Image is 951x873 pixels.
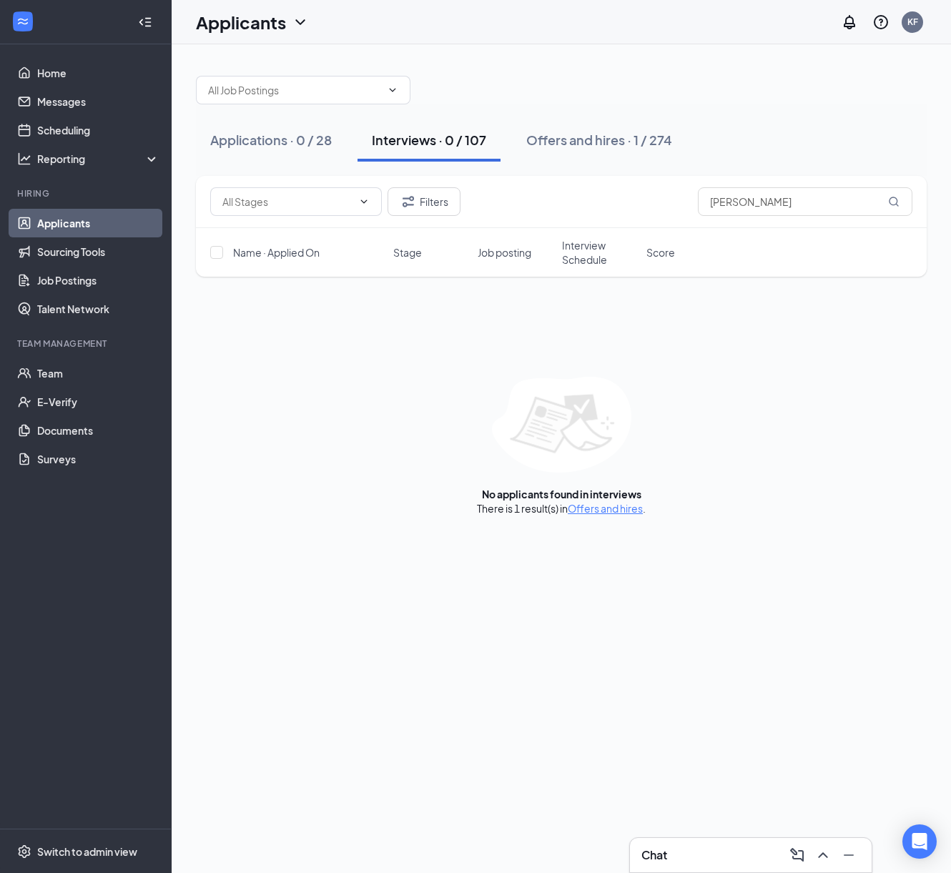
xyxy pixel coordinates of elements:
[492,377,631,473] img: empty-state
[233,245,320,260] span: Name · Applied On
[37,209,159,237] a: Applicants
[907,16,918,28] div: KF
[37,445,159,473] a: Surveys
[37,266,159,295] a: Job Postings
[138,15,152,29] svg: Collapse
[888,196,900,207] svg: MagnifyingGlass
[37,295,159,323] a: Talent Network
[872,14,890,31] svg: QuestionInfo
[37,116,159,144] a: Scheduling
[37,844,137,859] div: Switch to admin view
[196,10,286,34] h1: Applicants
[814,847,832,864] svg: ChevronUp
[37,87,159,116] a: Messages
[568,502,643,515] a: Offers and hires
[17,337,157,350] div: Team Management
[387,84,398,96] svg: ChevronDown
[37,152,160,166] div: Reporting
[292,14,309,31] svg: ChevronDown
[37,416,159,445] a: Documents
[789,847,806,864] svg: ComposeMessage
[388,187,460,216] button: Filter Filters
[698,187,912,216] input: Search in interviews
[208,82,381,98] input: All Job Postings
[210,131,332,149] div: Applications · 0 / 28
[482,487,641,501] div: No applicants found in interviews
[477,501,646,516] div: There is 1 result(s) in .
[812,844,834,867] button: ChevronUp
[562,238,638,267] span: Interview Schedule
[37,359,159,388] a: Team
[478,245,531,260] span: Job posting
[526,131,672,149] div: Offers and hires · 1 / 274
[840,847,857,864] svg: Minimize
[17,187,157,199] div: Hiring
[37,59,159,87] a: Home
[837,844,860,867] button: Minimize
[17,152,31,166] svg: Analysis
[393,245,422,260] span: Stage
[902,824,937,859] div: Open Intercom Messenger
[372,131,486,149] div: Interviews · 0 / 107
[841,14,858,31] svg: Notifications
[400,193,417,210] svg: Filter
[646,245,675,260] span: Score
[37,237,159,266] a: Sourcing Tools
[37,388,159,416] a: E-Verify
[786,844,809,867] button: ComposeMessage
[358,196,370,207] svg: ChevronDown
[222,194,353,209] input: All Stages
[17,844,31,859] svg: Settings
[16,14,30,29] svg: WorkstreamLogo
[641,847,667,863] h3: Chat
